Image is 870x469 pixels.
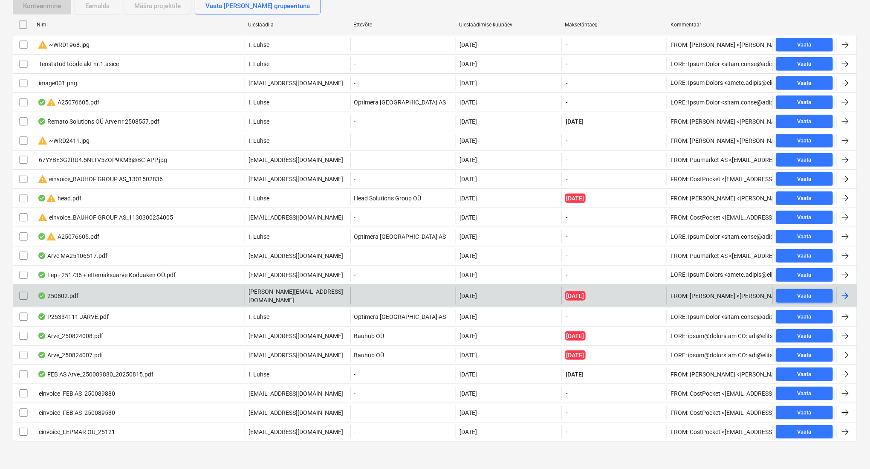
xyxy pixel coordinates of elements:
[460,214,477,221] div: [DATE]
[38,333,103,339] div: Arve_250824008.pdf
[776,191,833,205] button: Vaata
[38,99,46,106] div: Andmed failist loetud
[249,408,343,417] p: [EMAIL_ADDRESS][DOMAIN_NAME]
[38,156,167,163] div: 67YYBE3G2RU4.5NLTV5ZOP9KM3@BC-APP.jpg
[350,191,456,205] div: Head Solutions Group OÜ
[460,137,477,144] div: [DATE]
[38,272,46,278] div: Andmed failist loetud
[38,232,99,242] div: A25076605.pdf
[249,287,347,304] p: [PERSON_NAME][EMAIL_ADDRESS][DOMAIN_NAME]
[776,406,833,420] button: Vaata
[776,329,833,343] button: Vaata
[38,409,115,416] div: einvoice_FEB AS_250089530
[249,428,343,436] p: [EMAIL_ADDRESS][DOMAIN_NAME]
[38,174,48,184] span: warning
[798,270,812,280] div: Vaata
[565,408,569,417] span: -
[798,40,812,50] div: Vaata
[249,117,269,126] p: I. Luhse
[460,371,477,378] div: [DATE]
[249,136,269,145] p: I. Luhse
[460,313,477,320] div: [DATE]
[776,211,833,224] button: Vaata
[38,212,48,223] span: warning
[350,38,456,52] div: -
[350,230,456,243] div: Optimera [GEOGRAPHIC_DATA] AS
[798,117,812,127] div: Vaata
[38,233,46,240] div: Andmed failist loetud
[249,79,343,87] p: [EMAIL_ADDRESS][DOMAIN_NAME]
[776,289,833,303] button: Vaata
[249,232,269,241] p: I. Luhse
[205,0,310,12] div: Vaata [PERSON_NAME] grupeerituna
[776,387,833,400] button: Vaata
[565,313,569,321] span: -
[776,76,833,90] button: Vaata
[249,252,343,260] p: [EMAIL_ADDRESS][DOMAIN_NAME]
[460,252,477,259] div: [DATE]
[249,313,269,321] p: I. Luhse
[38,174,163,184] div: einvoice_BAUHOF GROUP AS_1301502836
[38,428,115,435] div: einvoice_LEPMAR OÜ_25121
[46,193,56,203] span: warning
[38,292,46,299] div: Andmed failist loetud
[249,332,343,340] p: [EMAIL_ADDRESS][DOMAIN_NAME]
[38,313,109,320] div: P25334111 JÄRVE.pdf
[460,390,477,397] div: [DATE]
[248,22,347,28] div: Üleslaadija
[565,232,569,241] span: -
[460,61,477,67] div: [DATE]
[249,271,343,279] p: [EMAIL_ADDRESS][DOMAIN_NAME]
[38,292,78,299] div: 250802.pdf
[249,389,343,398] p: [EMAIL_ADDRESS][DOMAIN_NAME]
[38,40,90,50] div: ~WRD1968.jpg
[798,251,812,261] div: Vaata
[38,252,107,259] div: Arve MA25106517.pdf
[565,79,569,87] span: -
[350,310,456,324] div: Optimera [GEOGRAPHIC_DATA] AS
[460,272,477,278] div: [DATE]
[460,195,477,202] div: [DATE]
[798,213,812,223] div: Vaata
[350,211,456,224] div: -
[350,76,456,90] div: -
[38,61,119,67] div: Teostatud tööde akt nr.1.asice
[38,136,48,146] span: warning
[249,213,343,222] p: [EMAIL_ADDRESS][DOMAIN_NAME]
[38,212,173,223] div: einvoice_BAUHOF GROUP AS_1130300254005
[798,312,812,322] div: Vaata
[827,428,870,469] iframe: Chat Widget
[798,389,812,399] div: Vaata
[38,371,153,378] div: FEB AS Arve_250089880_20250815.pdf
[38,118,46,125] div: Andmed failist loetud
[249,60,269,68] p: I. Luhse
[350,134,456,148] div: -
[776,134,833,148] button: Vaata
[38,352,46,359] div: Andmed failist loetud
[565,156,569,164] span: -
[38,80,77,87] div: image001.png
[460,118,477,125] div: [DATE]
[350,249,456,263] div: -
[827,428,870,469] div: Vestlusvidin
[798,78,812,88] div: Vaata
[46,97,56,107] span: warning
[460,428,477,435] div: [DATE]
[350,406,456,420] div: -
[565,370,585,379] span: [DATE]
[565,350,586,360] span: [DATE]
[776,38,833,52] button: Vaata
[798,174,812,184] div: Vaata
[38,313,46,320] div: Andmed failist loetud
[776,230,833,243] button: Vaata
[565,291,586,301] span: [DATE]
[776,268,833,282] button: Vaata
[565,271,569,279] span: -
[565,22,664,28] div: Maksetähtaeg
[38,40,48,50] span: warning
[460,99,477,106] div: [DATE]
[798,370,812,379] div: Vaata
[460,80,477,87] div: [DATE]
[776,249,833,263] button: Vaata
[350,153,456,167] div: -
